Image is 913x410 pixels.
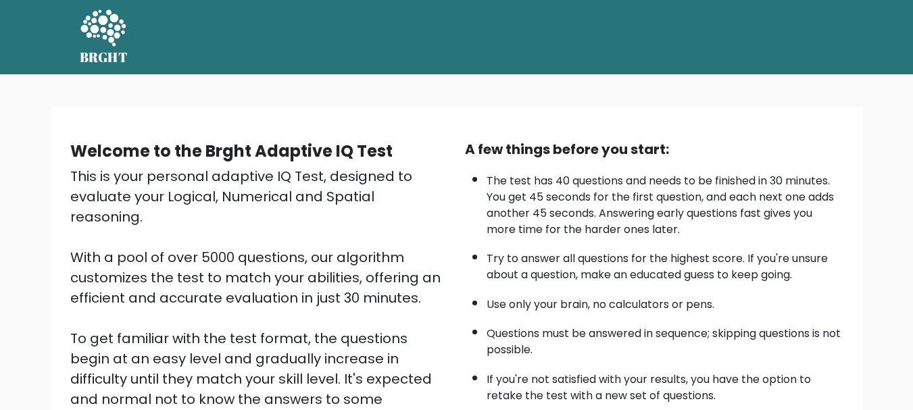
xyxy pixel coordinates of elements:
li: If you're not satisfied with your results, you have the option to retake the test with a new set ... [487,365,843,404]
li: Try to answer all questions for the highest score. If you're unsure about a question, make an edu... [487,244,843,283]
li: The test has 40 questions and needs to be finished in 30 minutes. You get 45 seconds for the firs... [487,166,843,238]
b: Welcome to the Brght Adaptive IQ Test [70,140,393,162]
div: A few things before you start: [465,139,843,159]
a: BRGHT [80,5,128,69]
h5: BRGHT [80,49,128,66]
li: Use only your brain, no calculators or pens. [487,290,843,313]
li: Questions must be answered in sequence; skipping questions is not possible. [487,319,843,358]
